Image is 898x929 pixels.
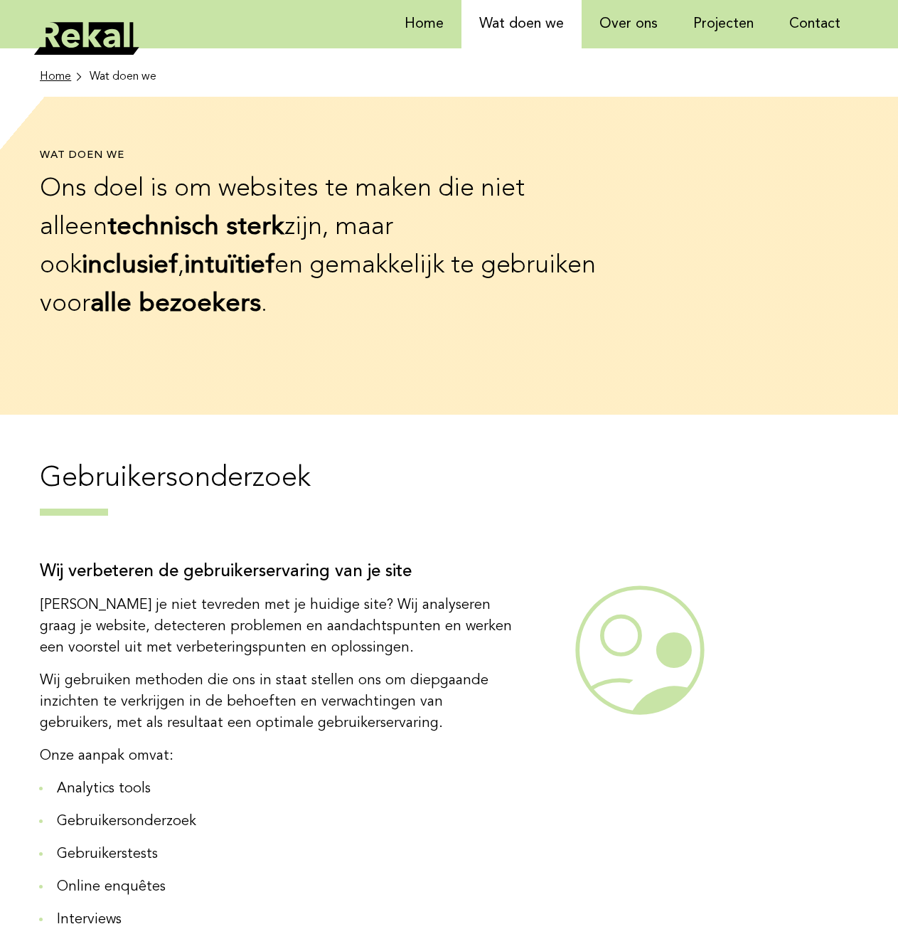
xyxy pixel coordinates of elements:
[51,778,517,800] li: Analytics tools
[51,811,517,832] li: Gebruikersonderzoek
[40,670,517,734] p: Wij gebruiken methoden die ons in staat stellen ons om diepgaande inzichten te verkrijgen in de b...
[184,253,274,279] b: intuïtief
[40,149,621,163] h1: Wat doen we
[40,170,621,324] p: Ons doel is om websites te maken die niet alleen zijn, maar ook , en gemakkelijk te gebruiken voor .
[40,68,71,85] span: Home
[82,253,178,279] b: inclusief
[51,844,517,865] li: Gebruikerstests
[40,595,517,659] p: [PERSON_NAME] je niet tevreden met je huidige site? Wij analyseren graag je website, detecteren p...
[40,68,84,85] a: Home
[90,292,261,317] b: alle bezoekers
[90,68,156,85] li: Wat doen we
[51,876,517,898] li: Online enquêtes
[107,215,284,240] b: technisch sterk
[40,745,517,767] p: Onze aanpak omvat:
[40,561,517,583] h4: Wij verbeteren de gebruikerservaring van je site
[40,460,858,516] h3: Gebruikersonderzoek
